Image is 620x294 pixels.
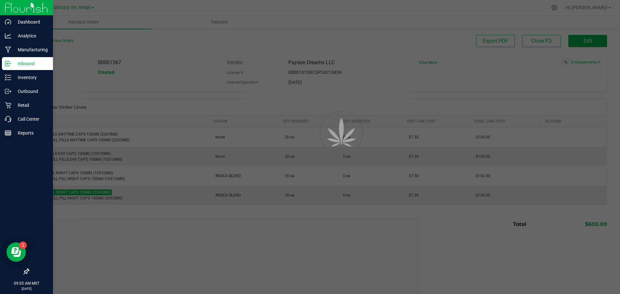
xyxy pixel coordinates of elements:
[11,60,50,67] p: Inbound
[11,46,50,54] p: Manufacturing
[11,18,50,26] p: Dashboard
[11,129,50,137] p: Reports
[11,74,50,81] p: Inventory
[11,101,50,109] p: Retail
[6,242,26,262] iframe: Resource center
[11,87,50,95] p: Outbound
[11,115,50,123] p: Call Center
[5,60,11,67] inline-svg: Inbound
[5,130,11,136] inline-svg: Reports
[5,33,11,39] inline-svg: Analytics
[11,32,50,40] p: Analytics
[19,241,27,249] iframe: Resource center unread badge
[3,286,50,291] p: [DATE]
[5,88,11,95] inline-svg: Outbound
[5,116,11,122] inline-svg: Call Center
[5,46,11,53] inline-svg: Manufacturing
[5,19,11,25] inline-svg: Dashboard
[5,102,11,108] inline-svg: Retail
[5,74,11,81] inline-svg: Inventory
[3,280,50,286] p: 09:05 AM MST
